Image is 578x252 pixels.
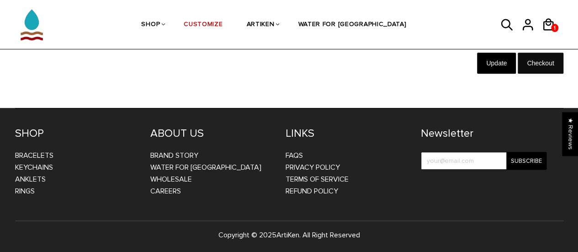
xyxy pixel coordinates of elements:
input: Subscribe [506,152,546,170]
a: BRAND STORY [150,151,198,160]
a: WHOLESALE [150,175,192,184]
input: Update [477,53,516,74]
a: Bracelets [15,151,53,160]
h4: LINKS [286,127,407,140]
a: Terms of Service [286,175,349,184]
a: ArtiKen [276,231,299,240]
a: Keychains [15,163,53,172]
a: WATER FOR [GEOGRAPHIC_DATA] [298,1,406,49]
h4: ABOUT US [150,127,272,140]
a: Privacy Policy [286,163,340,172]
a: CUSTOMIZE [184,1,223,49]
h4: Newsletter [421,127,546,140]
h4: SHOP [15,127,137,140]
a: 1 [551,24,558,32]
a: FAQs [286,151,303,160]
a: CAREERS [150,187,181,196]
input: Checkout [518,53,563,74]
p: Copyright © 2025 . All Right Reserved [15,229,563,241]
a: Refund Policy [286,187,338,196]
a: ARTIKEN [246,1,274,49]
input: your@email.com [421,152,546,170]
a: Anklets [15,175,46,184]
a: Rings [15,187,35,196]
span: 1 [551,22,558,34]
a: SHOP [141,1,160,49]
div: Click to open Judge.me floating reviews tab [562,112,578,155]
a: WATER FOR [GEOGRAPHIC_DATA] [150,163,261,172]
